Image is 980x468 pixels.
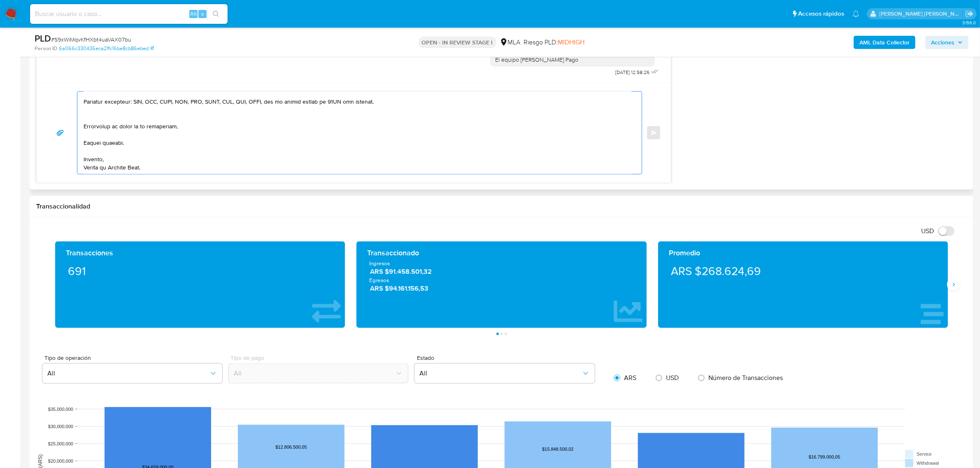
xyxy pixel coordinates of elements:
h1: Transaccionalidad [36,202,967,211]
span: Riesgo PLD: [524,38,585,47]
button: search-icon [207,8,224,20]
span: MIDHIGH [558,37,585,47]
span: # S9xWiMqvKfHXbt4uaVAX07bu [51,35,131,44]
p: OPEN - IN REVIEW STAGE I [419,37,496,48]
input: Buscar usuario o caso... [30,9,228,19]
button: Acciones [925,36,968,49]
p: mayra.pernia@mercadolibre.com [880,10,963,18]
b: Person ID [35,45,57,52]
div: MLA [500,38,521,47]
span: 3.156.0 [962,19,976,26]
a: Salir [965,9,974,18]
span: s [201,10,204,18]
span: Acciones [931,36,954,49]
textarea: Loremi dolors Amet Consect, Ad elitsed do eiu temporincid utlaboreetd ma al enimad mi Veniamq Nos... [84,92,631,174]
span: Accesos rápidos [798,9,844,18]
a: Notificaciones [852,10,859,17]
span: Alt [190,10,197,18]
b: AML Data Collector [859,36,910,49]
span: [DATE] 12:58:26 [615,69,649,76]
b: PLD [35,32,51,45]
a: 6a066c330436eca2ffc16be8cb86ebed [59,45,154,52]
button: AML Data Collector [854,36,915,49]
